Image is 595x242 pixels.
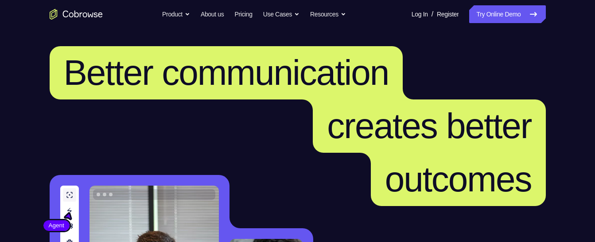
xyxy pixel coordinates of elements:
[162,5,190,23] button: Product
[385,159,532,199] span: outcomes
[263,5,299,23] button: Use Cases
[64,53,389,92] span: Better communication
[201,5,224,23] a: About us
[43,221,70,230] span: Agent
[327,106,531,146] span: creates better
[234,5,252,23] a: Pricing
[50,9,103,20] a: Go to the home page
[412,5,428,23] a: Log In
[437,5,459,23] a: Register
[469,5,545,23] a: Try Online Demo
[432,9,433,20] span: /
[310,5,346,23] button: Resources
